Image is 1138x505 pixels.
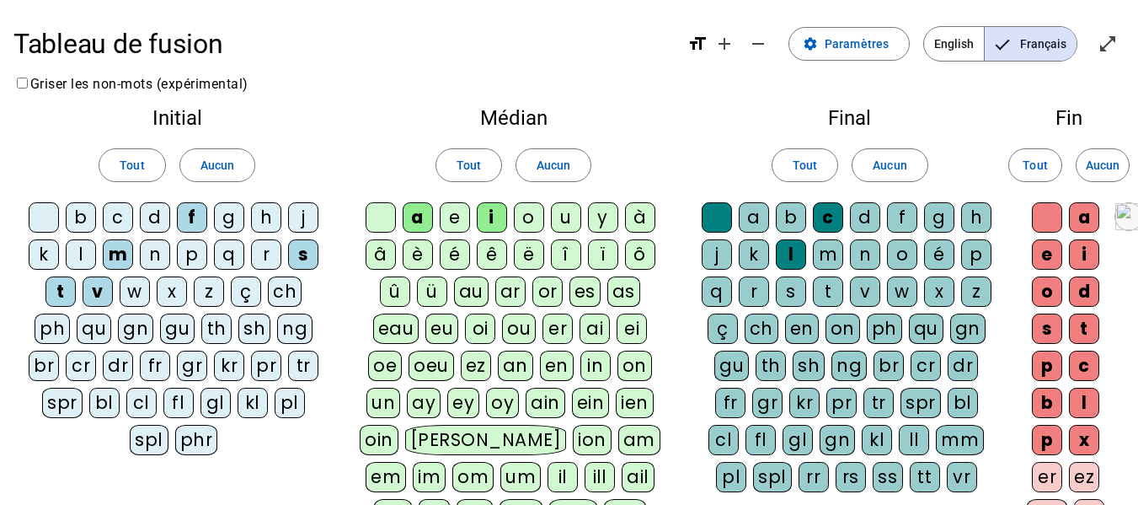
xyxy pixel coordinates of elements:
div: an [498,351,533,381]
div: es [569,277,601,307]
div: î [551,239,581,270]
button: Paramètres [788,27,910,61]
div: ar [495,277,526,307]
div: x [157,277,187,307]
div: oy [486,388,519,418]
div: ein [572,388,610,418]
div: sh [793,351,825,381]
div: gu [714,351,749,381]
div: v [83,277,113,307]
div: tr [288,351,318,381]
div: ai [580,314,610,344]
mat-icon: remove [748,34,768,54]
div: s [288,239,318,270]
div: cl [708,425,739,455]
div: ch [745,314,778,344]
div: br [29,351,59,381]
div: b [66,202,96,233]
div: pl [275,388,305,418]
div: b [776,202,806,233]
div: rr [799,462,829,492]
div: e [440,202,470,233]
span: English [924,27,984,61]
button: Aucun [516,148,591,182]
div: l [66,239,96,270]
div: w [120,277,150,307]
div: l [776,239,806,270]
div: qu [77,314,111,344]
div: spl [753,462,792,492]
button: Augmenter la taille de la police [708,27,741,61]
input: Griser les non-mots (expérimental) [17,78,28,89]
div: th [756,351,786,381]
div: oin [360,425,398,455]
div: gn [118,314,153,344]
div: ph [35,314,70,344]
span: Tout [793,155,817,175]
div: kl [238,388,268,418]
div: kl [862,425,892,455]
h2: Initial [27,108,327,128]
div: z [194,277,224,307]
div: ç [708,314,738,344]
span: Aucun [200,155,234,175]
div: b [1032,388,1062,418]
div: ail [622,462,654,492]
span: Français [985,27,1077,61]
button: Tout [1008,148,1062,182]
div: r [739,277,769,307]
div: é [924,239,954,270]
div: on [617,351,652,381]
div: â [366,239,396,270]
div: g [924,202,954,233]
div: fl [745,425,776,455]
button: Aucun [852,148,927,182]
div: rs [836,462,866,492]
div: th [201,314,232,344]
div: m [813,239,843,270]
span: Tout [1023,155,1047,175]
div: x [924,277,954,307]
div: en [785,314,819,344]
div: am [618,425,660,455]
div: a [403,202,433,233]
button: Diminuer la taille de la police [741,27,775,61]
span: Paramètres [825,34,889,54]
div: as [607,277,640,307]
div: n [140,239,170,270]
div: phr [175,425,218,455]
div: er [1032,462,1062,492]
label: Griser les non-mots (expérimental) [13,76,248,92]
div: gl [200,388,231,418]
div: u [551,202,581,233]
div: fr [715,388,745,418]
div: ien [616,388,654,418]
div: au [454,277,489,307]
div: gn [820,425,855,455]
h1: Tableau de fusion [13,17,674,71]
div: cr [66,351,96,381]
div: m [103,239,133,270]
div: ü [417,277,447,307]
div: z [961,277,991,307]
div: d [850,202,880,233]
div: p [1032,425,1062,455]
div: gu [160,314,195,344]
mat-icon: open_in_full [1098,34,1118,54]
div: ou [502,314,536,344]
div: d [1069,277,1099,307]
div: d [140,202,170,233]
div: kr [789,388,820,418]
div: n [850,239,880,270]
div: qu [909,314,943,344]
div: p [1032,351,1062,381]
div: à [625,202,655,233]
div: a [1069,202,1099,233]
div: gl [783,425,813,455]
div: r [251,239,281,270]
div: e [1032,239,1062,270]
div: h [251,202,281,233]
div: h [961,202,991,233]
div: ch [268,277,302,307]
span: Tout [120,155,144,175]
